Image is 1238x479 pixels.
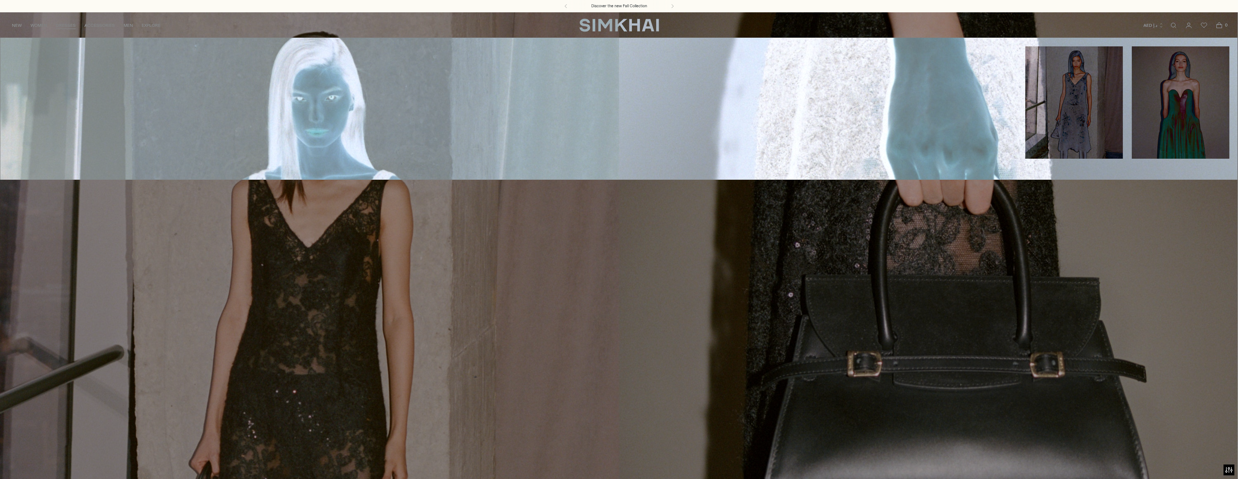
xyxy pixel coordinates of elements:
button: AED د.إ [1143,17,1164,33]
a: DRESSES [56,17,76,33]
a: Go to the account page [1181,18,1196,33]
a: ACCESSORIES [84,17,115,33]
a: MEN [124,17,133,33]
span: 0 [1223,22,1229,28]
a: NEW [12,17,22,33]
a: WOMEN [30,17,47,33]
a: SIMKHAI [579,18,659,32]
a: Open cart modal [1212,18,1226,33]
a: Wishlist [1197,18,1211,33]
a: EXPLORE [142,17,161,33]
a: Discover the new Fall Collection [591,3,647,9]
a: Open search modal [1166,18,1181,33]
